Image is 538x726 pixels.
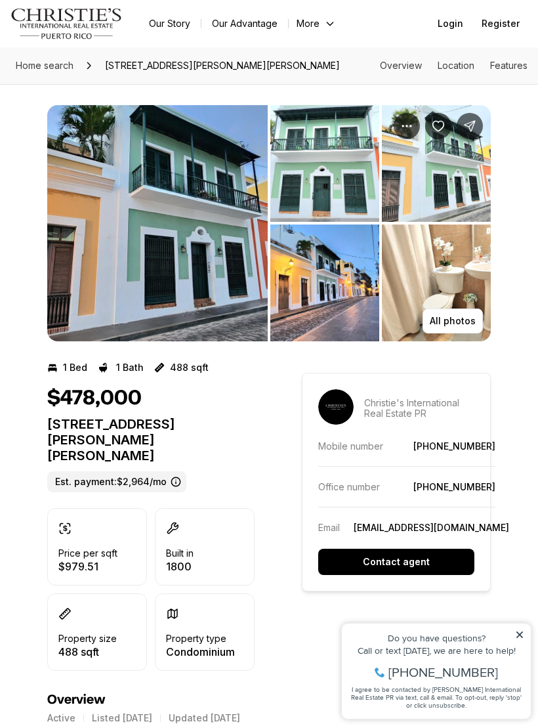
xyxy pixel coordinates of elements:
a: [EMAIL_ADDRESS][DOMAIN_NAME] [354,522,509,533]
button: View image gallery [382,105,491,222]
button: View image gallery [47,105,268,341]
a: Our Advantage [201,14,288,33]
button: Save Property: 315 LUNA N #2-B [425,113,451,139]
span: I agree to be contacted by [PERSON_NAME] International Real Estate PR via text, call & email. To ... [16,81,187,106]
a: Home search [10,55,79,76]
p: Price per sqft [58,548,117,559]
a: Skip to: Location [438,60,474,71]
p: 488 sqft [170,362,209,373]
a: [PHONE_NUMBER] [413,481,495,492]
span: Home search [16,60,73,71]
p: Office number [318,481,380,492]
img: logo [10,8,123,39]
p: 1 Bath [116,362,144,373]
p: Condominium [166,647,235,657]
p: Contact agent [363,557,430,567]
li: 2 of 6 [270,105,491,341]
li: 1 of 6 [47,105,268,341]
a: Skip to: Overview [380,60,422,71]
label: Est. payment: $2,964/mo [47,471,186,492]
span: Register [482,18,520,29]
p: 1800 [166,561,194,572]
a: Skip to: Features [490,60,528,71]
button: Share Property: 315 LUNA N #2-B [457,113,483,139]
p: Active [47,713,75,723]
div: Do you have questions? [14,30,190,39]
div: Call or text [DATE], we are here to help! [14,42,190,51]
p: 1 Bed [63,362,87,373]
span: Login [438,18,463,29]
p: Property size [58,633,117,644]
p: Christie's International Real Estate PR [364,398,474,419]
button: All photos [423,309,483,333]
p: Mobile number [318,440,383,452]
button: Contact agent [318,549,474,575]
p: Built in [166,548,194,559]
p: Email [318,522,340,533]
p: All photos [430,316,476,326]
span: [STREET_ADDRESS][PERSON_NAME][PERSON_NAME] [100,55,345,76]
nav: Page section menu [380,60,528,71]
p: Listed [DATE] [92,713,152,723]
p: $979.51 [58,561,117,572]
p: Updated [DATE] [169,713,240,723]
a: [PHONE_NUMBER] [413,440,495,452]
h1: $478,000 [47,386,142,411]
p: [STREET_ADDRESS][PERSON_NAME][PERSON_NAME] [47,416,255,463]
button: Register [474,11,528,37]
button: View image gallery [270,105,379,222]
button: Login [430,11,471,37]
button: View image gallery [382,224,491,341]
div: Listing Photos [47,105,491,341]
h4: Overview [47,692,255,708]
span: [PHONE_NUMBER] [54,62,163,75]
a: Our Story [138,14,201,33]
p: 488 sqft [58,647,117,657]
button: View image gallery [270,224,379,341]
button: Property options [394,113,420,139]
button: More [289,14,344,33]
p: Property type [166,633,226,644]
